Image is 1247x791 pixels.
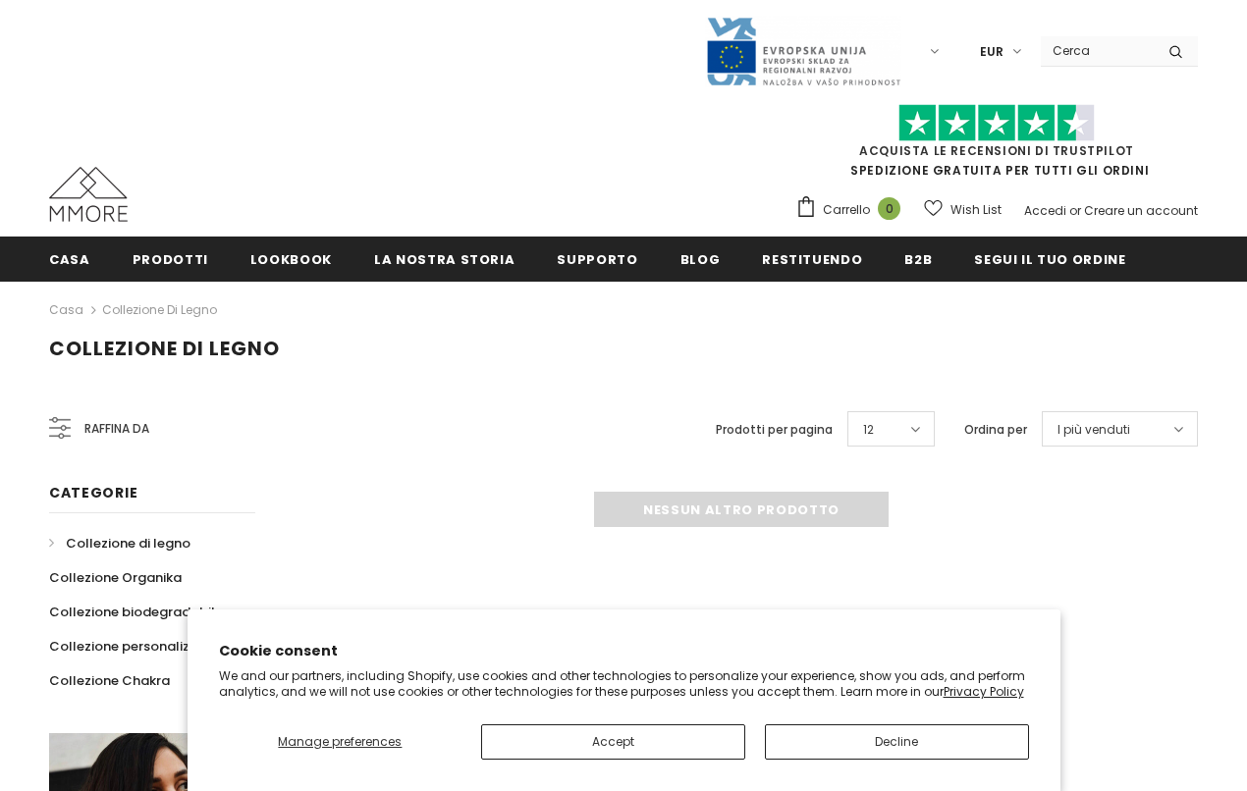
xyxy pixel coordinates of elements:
[1041,36,1154,65] input: Search Site
[49,237,90,281] a: Casa
[904,237,932,281] a: B2B
[974,250,1125,269] span: Segui il tuo ordine
[557,237,637,281] a: supporto
[859,142,1134,159] a: Acquista le recensioni di TrustPilot
[49,637,220,656] span: Collezione personalizzata
[250,237,332,281] a: Lookbook
[898,104,1095,142] img: Fidati di Pilot Stars
[133,237,208,281] a: Prodotti
[49,167,128,222] img: Casi MMORE
[102,301,217,318] a: Collezione di legno
[49,663,170,698] a: Collezione Chakra
[133,250,208,269] span: Prodotti
[49,335,280,362] span: Collezione di legno
[795,113,1198,179] span: SPEDIZIONE GRATUITA PER TUTTI GLI ORDINI
[765,724,1029,760] button: Decline
[49,560,182,595] a: Collezione Organika
[374,250,515,269] span: La nostra storia
[950,200,1002,220] span: Wish List
[680,237,721,281] a: Blog
[84,418,149,440] span: Raffina da
[49,595,223,629] a: Collezione biodegradabile
[374,237,515,281] a: La nostra storia
[762,250,862,269] span: Restituendo
[1024,202,1066,219] a: Accedi
[705,42,901,59] a: Javni Razpis
[250,250,332,269] span: Lookbook
[705,16,901,87] img: Javni Razpis
[218,724,461,760] button: Manage preferences
[66,534,190,553] span: Collezione di legno
[219,641,1029,661] h2: Cookie consent
[49,298,83,322] a: Casa
[944,683,1024,700] a: Privacy Policy
[49,526,190,560] a: Collezione di legno
[49,629,220,663] a: Collezione personalizzata
[878,197,900,220] span: 0
[481,724,745,760] button: Accept
[823,200,870,220] span: Carrello
[219,668,1029,699] p: We and our partners, including Shopify, use cookies and other technologies to personalize your ex...
[924,192,1002,227] a: Wish List
[557,250,637,269] span: supporto
[904,250,932,269] span: B2B
[1057,420,1130,440] span: I più venduti
[49,568,182,587] span: Collezione Organika
[762,237,862,281] a: Restituendo
[863,420,874,440] span: 12
[680,250,721,269] span: Blog
[49,483,137,502] span: Categorie
[795,195,910,225] a: Carrello 0
[1084,202,1198,219] a: Creare un account
[1069,202,1081,219] span: or
[716,420,833,440] label: Prodotti per pagina
[278,733,402,750] span: Manage preferences
[974,237,1125,281] a: Segui il tuo ordine
[980,42,1003,62] span: EUR
[49,603,223,621] span: Collezione biodegradabile
[964,420,1027,440] label: Ordina per
[49,671,170,690] span: Collezione Chakra
[49,250,90,269] span: Casa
